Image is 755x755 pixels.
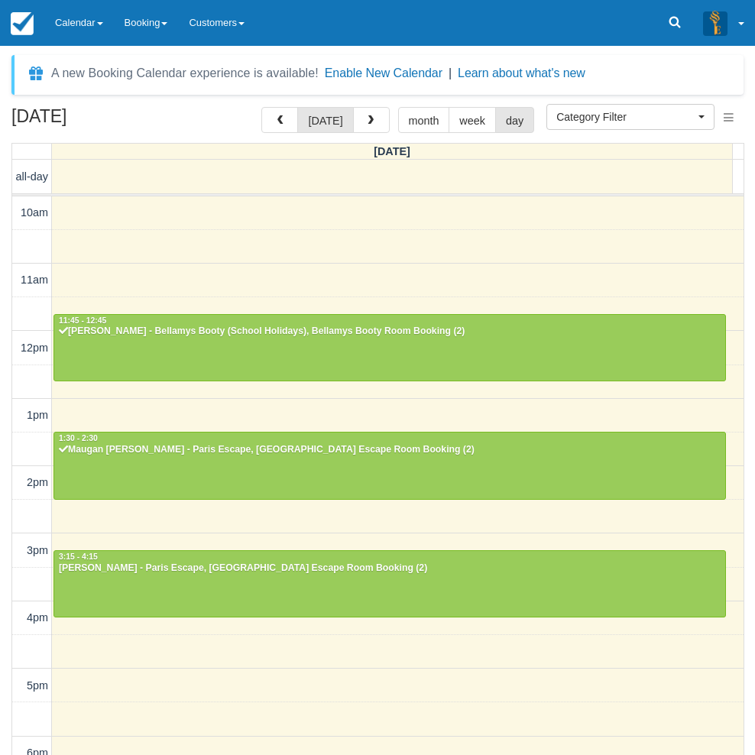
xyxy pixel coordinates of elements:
button: month [398,107,450,133]
button: Enable New Calendar [325,66,442,81]
span: | [449,66,452,79]
h2: [DATE] [11,107,205,135]
button: day [495,107,534,133]
span: 4pm [27,611,48,624]
span: 12pm [21,342,48,354]
a: Learn about what's new [458,66,585,79]
span: Category Filter [556,109,695,125]
div: Maugan [PERSON_NAME] - Paris Escape, [GEOGRAPHIC_DATA] Escape Room Booking (2) [58,444,721,456]
span: 1pm [27,409,48,421]
span: [DATE] [374,145,410,157]
div: A new Booking Calendar experience is available! [51,64,319,83]
button: [DATE] [297,107,353,133]
span: 5pm [27,679,48,692]
div: [PERSON_NAME] - Paris Escape, [GEOGRAPHIC_DATA] Escape Room Booking (2) [58,562,721,575]
a: 11:45 - 12:45[PERSON_NAME] - Bellamys Booty (School Holidays), Bellamys Booty Room Booking (2) [53,314,726,381]
img: A3 [703,11,727,35]
span: all-day [16,170,48,183]
span: 1:30 - 2:30 [59,434,98,442]
span: 11:45 - 12:45 [59,316,106,325]
span: 3pm [27,544,48,556]
img: checkfront-main-nav-mini-logo.png [11,12,34,35]
a: 1:30 - 2:30Maugan [PERSON_NAME] - Paris Escape, [GEOGRAPHIC_DATA] Escape Room Booking (2) [53,432,726,499]
div: [PERSON_NAME] - Bellamys Booty (School Holidays), Bellamys Booty Room Booking (2) [58,326,721,338]
span: 2pm [27,476,48,488]
span: 3:15 - 4:15 [59,552,98,561]
button: Category Filter [546,104,714,130]
button: week [449,107,496,133]
span: 11am [21,274,48,286]
span: 10am [21,206,48,219]
a: 3:15 - 4:15[PERSON_NAME] - Paris Escape, [GEOGRAPHIC_DATA] Escape Room Booking (2) [53,550,726,617]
